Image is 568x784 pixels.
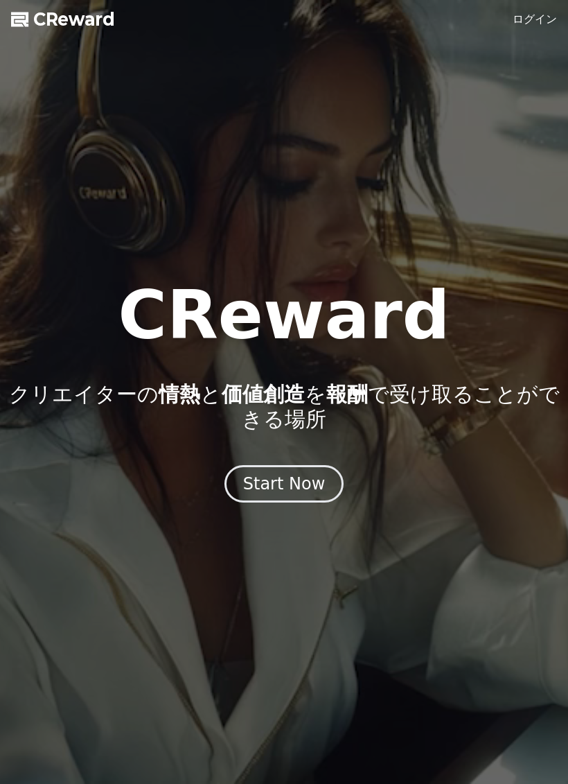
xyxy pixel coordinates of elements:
span: 価値創造 [222,382,305,406]
a: CReward [11,8,115,31]
button: Start Now [224,465,344,503]
a: Start Now [224,479,344,492]
span: 報酬 [326,382,368,406]
h1: CReward [118,282,450,349]
a: ログイン [513,11,557,28]
span: 情熱 [159,382,200,406]
div: Start Now [243,473,326,495]
span: CReward [33,8,115,31]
